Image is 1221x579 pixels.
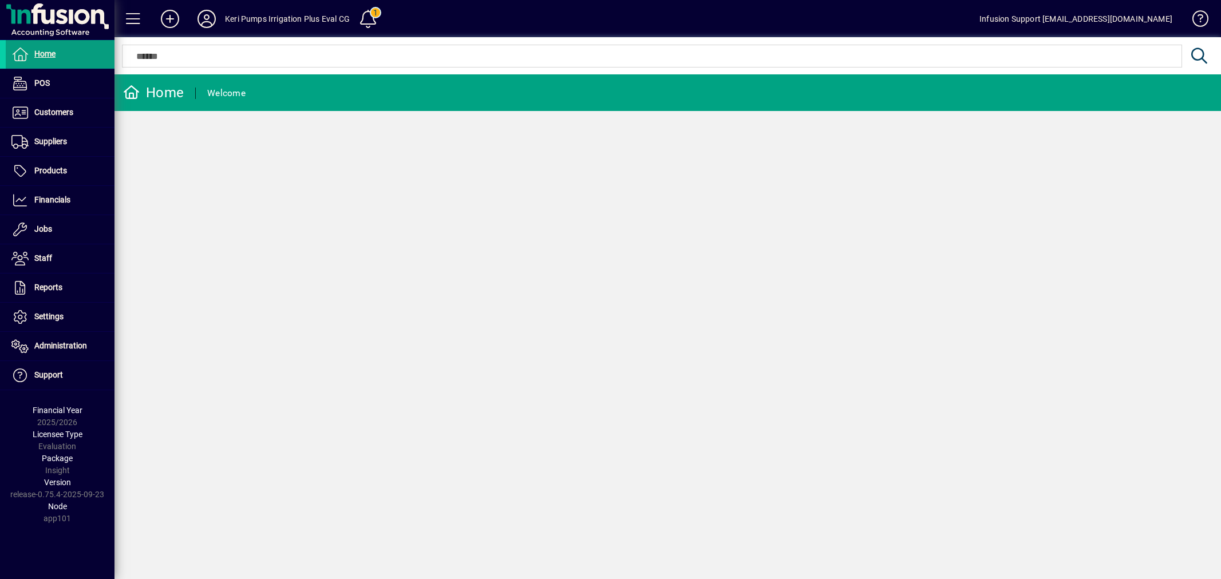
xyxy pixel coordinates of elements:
[6,244,114,273] a: Staff
[34,283,62,292] span: Reports
[42,454,73,463] span: Package
[34,312,64,321] span: Settings
[33,430,82,439] span: Licensee Type
[6,273,114,302] a: Reports
[34,341,87,350] span: Administration
[979,10,1172,28] div: Infusion Support [EMAIL_ADDRESS][DOMAIN_NAME]
[34,78,50,88] span: POS
[34,253,52,263] span: Staff
[207,84,246,102] div: Welcome
[34,370,63,379] span: Support
[34,137,67,146] span: Suppliers
[6,69,114,98] a: POS
[152,9,188,29] button: Add
[1184,2,1207,39] a: Knowledge Base
[123,84,184,102] div: Home
[6,332,114,360] a: Administration
[225,10,350,28] div: Keri Pumps Irrigation Plus Eval CG
[6,98,114,127] a: Customers
[34,108,73,117] span: Customers
[33,406,82,415] span: Financial Year
[48,502,67,511] span: Node
[6,128,114,156] a: Suppliers
[6,303,114,331] a: Settings
[34,224,52,233] span: Jobs
[188,9,225,29] button: Profile
[34,195,70,204] span: Financials
[6,157,114,185] a: Products
[6,215,114,244] a: Jobs
[34,166,67,175] span: Products
[6,186,114,215] a: Financials
[44,478,71,487] span: Version
[34,49,56,58] span: Home
[6,361,114,390] a: Support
